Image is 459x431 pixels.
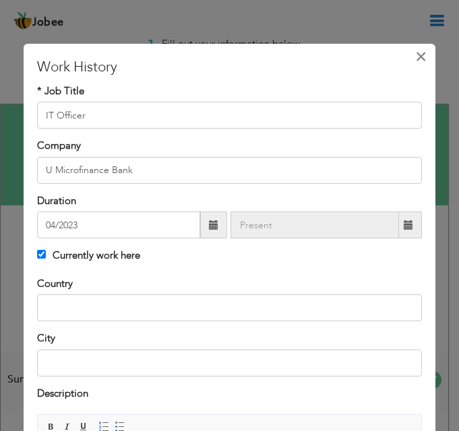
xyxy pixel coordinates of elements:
[37,194,76,208] label: Duration
[37,331,55,345] label: City
[37,211,200,238] input: From
[37,139,81,153] label: Company
[415,44,427,69] span: ×
[410,46,432,67] button: Close
[37,387,88,401] label: Description
[37,84,84,98] label: * Job Title
[37,277,73,291] label: Country
[37,250,46,259] input: Currently work here
[37,248,140,263] label: Currently work here
[231,211,399,238] input: Present
[37,57,412,77] h3: Work History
